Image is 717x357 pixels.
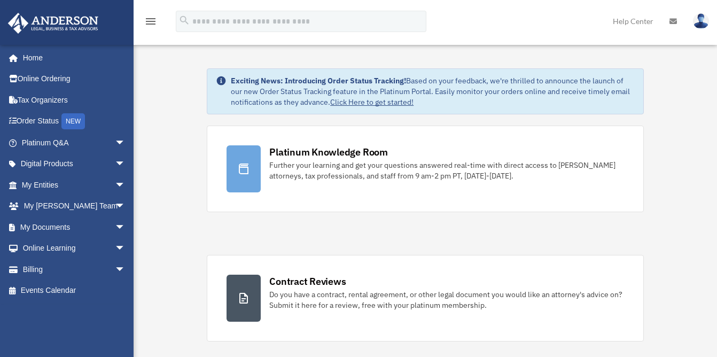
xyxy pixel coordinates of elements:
[269,145,388,159] div: Platinum Knowledge Room
[231,75,635,107] div: Based on your feedback, we're thrilled to announce the launch of our new Order Status Tracking fe...
[61,113,85,129] div: NEW
[115,153,136,175] span: arrow_drop_down
[269,160,624,181] div: Further your learning and get your questions answered real-time with direct access to [PERSON_NAM...
[269,289,624,311] div: Do you have a contract, rental agreement, or other legal document you would like an attorney's ad...
[7,132,142,153] a: Platinum Q&Aarrow_drop_down
[7,238,142,259] a: Online Learningarrow_drop_down
[7,259,142,280] a: Billingarrow_drop_down
[144,15,157,28] i: menu
[7,216,142,238] a: My Documentsarrow_drop_down
[115,216,136,238] span: arrow_drop_down
[269,275,346,288] div: Contract Reviews
[330,97,414,107] a: Click Here to get started!
[178,14,190,26] i: search
[7,68,142,90] a: Online Ordering
[231,76,406,86] strong: Exciting News: Introducing Order Status Tracking!
[115,174,136,196] span: arrow_drop_down
[7,47,136,68] a: Home
[5,13,102,34] img: Anderson Advisors Platinum Portal
[207,126,644,212] a: Platinum Knowledge Room Further your learning and get your questions answered real-time with dire...
[144,19,157,28] a: menu
[693,13,709,29] img: User Pic
[115,238,136,260] span: arrow_drop_down
[7,89,142,111] a: Tax Organizers
[7,280,142,301] a: Events Calendar
[7,196,142,217] a: My [PERSON_NAME] Teamarrow_drop_down
[115,196,136,218] span: arrow_drop_down
[115,259,136,281] span: arrow_drop_down
[7,174,142,196] a: My Entitiesarrow_drop_down
[7,153,142,175] a: Digital Productsarrow_drop_down
[207,255,644,342] a: Contract Reviews Do you have a contract, rental agreement, or other legal document you would like...
[7,111,142,133] a: Order StatusNEW
[115,132,136,154] span: arrow_drop_down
